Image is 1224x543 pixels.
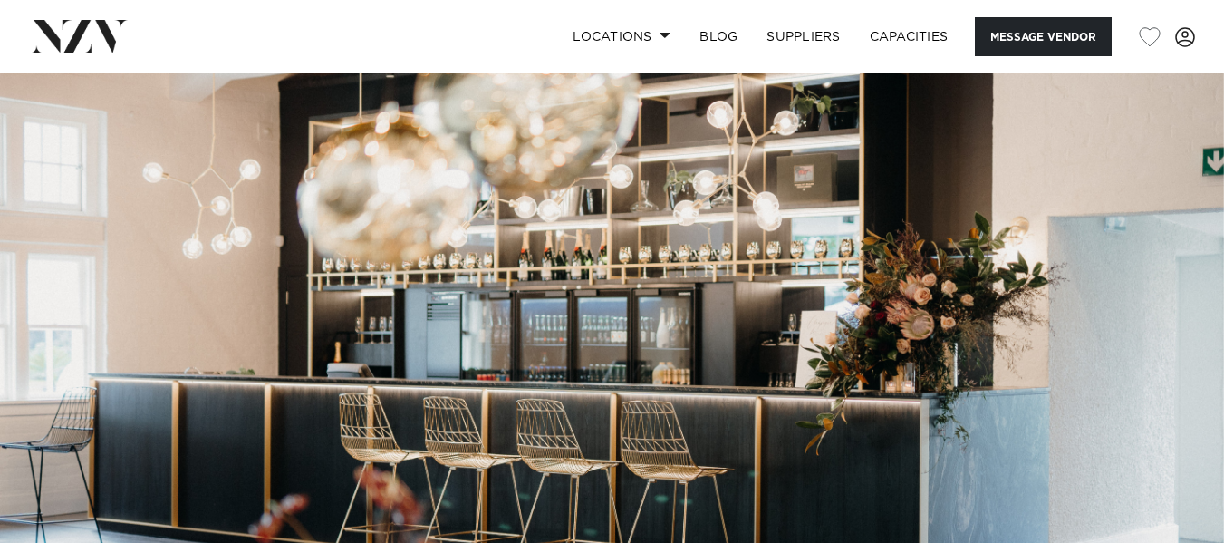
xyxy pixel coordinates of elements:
a: SUPPLIERS [752,17,854,56]
img: nzv-logo.png [29,20,128,53]
a: Capacities [855,17,963,56]
a: Locations [558,17,685,56]
a: BLOG [685,17,752,56]
button: Message Vendor [975,17,1112,56]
